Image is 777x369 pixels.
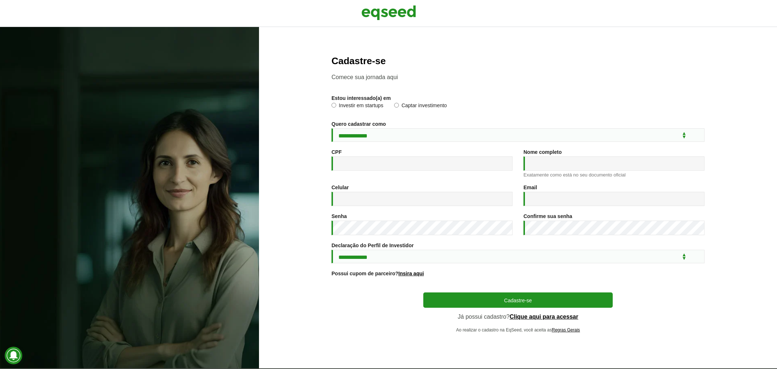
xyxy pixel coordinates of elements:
[361,4,416,22] img: EqSeed Logo
[331,271,424,276] label: Possui cupom de parceiro?
[331,56,705,66] h2: Cadastre-se
[523,172,705,177] div: Exatamente como está no seu documento oficial
[331,214,347,219] label: Senha
[423,313,613,320] p: Já possui cadastro?
[423,327,613,333] p: Ao realizar o cadastro na EqSeed, você aceita as
[331,96,391,101] label: Estou interessado(a) em
[399,271,424,276] a: Insira aqui
[331,103,383,110] label: Investir em startups
[510,314,578,320] a: Clique aqui para acessar
[523,149,562,155] label: Nome completo
[331,121,386,127] label: Quero cadastrar como
[423,292,613,308] button: Cadastre-se
[523,185,537,190] label: Email
[394,103,447,110] label: Captar investimento
[552,328,580,332] a: Regras Gerais
[331,185,349,190] label: Celular
[331,74,705,81] p: Comece sua jornada aqui
[331,149,342,155] label: CPF
[523,214,572,219] label: Confirme sua senha
[331,243,414,248] label: Declaração do Perfil de Investidor
[331,103,336,108] input: Investir em startups
[394,103,399,108] input: Captar investimento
